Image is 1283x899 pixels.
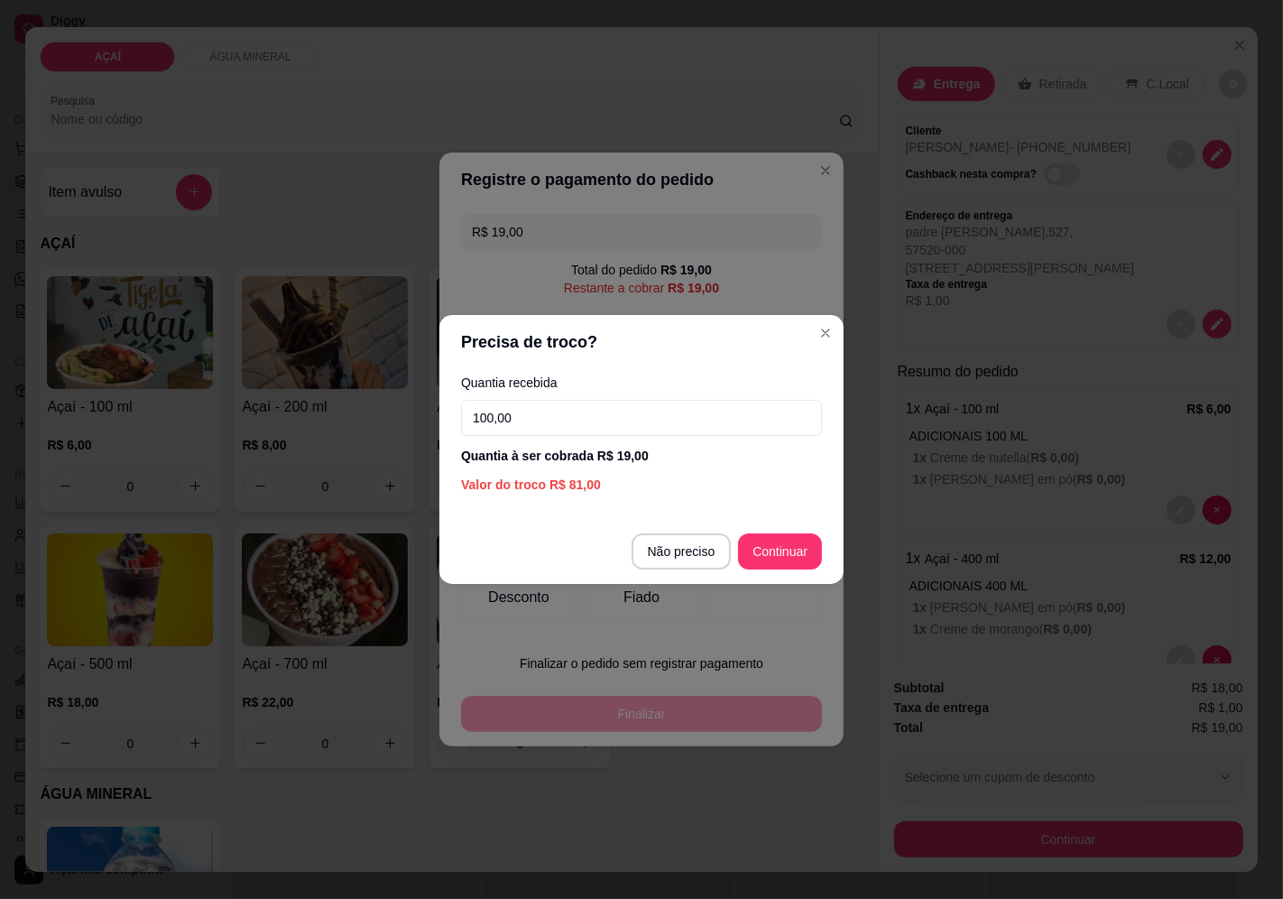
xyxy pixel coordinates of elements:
[439,315,844,369] header: Precisa de troco?
[461,447,822,465] div: Quantia à ser cobrada R$ 19,00
[461,376,822,389] label: Quantia recebida
[461,476,822,494] div: Valor do troco R$ 81,00
[632,533,732,570] button: Não preciso
[811,319,840,348] button: Close
[738,533,822,570] button: Continuar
